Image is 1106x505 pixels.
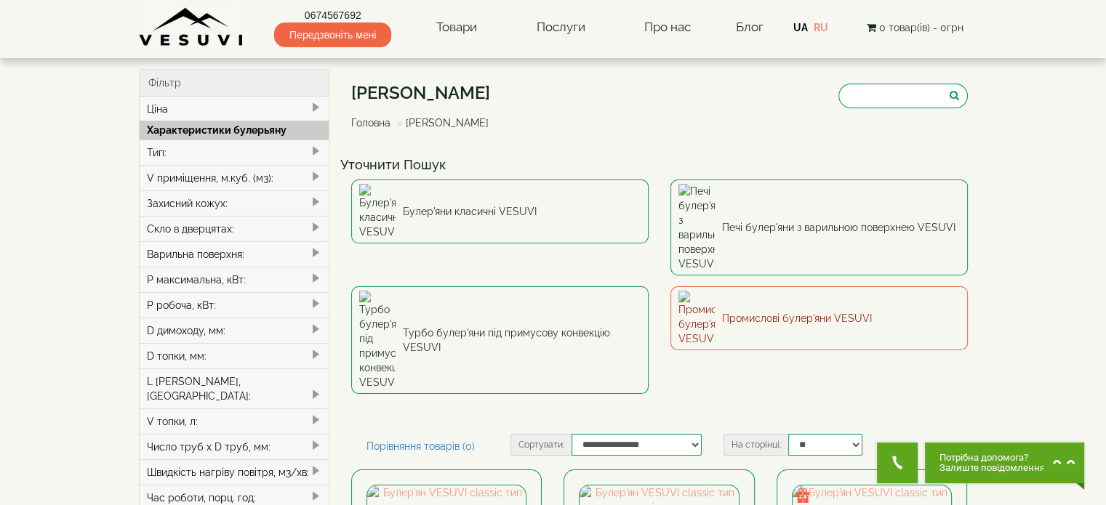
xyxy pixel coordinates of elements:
[140,368,329,408] div: L [PERSON_NAME], [GEOGRAPHIC_DATA]:
[678,184,715,271] img: Печі булер'яни з варильною поверхнею VESUVI
[140,343,329,368] div: D топки, мм:
[521,11,599,44] a: Послуги
[939,463,1045,473] span: Залиште повідомлення
[140,70,329,97] div: Фільтр
[340,158,979,172] h4: Уточнити Пошук
[140,121,329,140] div: Характеристики булерьяну
[140,267,329,292] div: P максимальна, кВт:
[939,453,1045,463] span: Потрібна допомога?
[274,23,391,47] span: Передзвоніть мені
[510,434,572,456] label: Сортувати:
[139,7,244,47] img: Завод VESUVI
[359,184,396,239] img: Булер'яни класичні VESUVI
[140,408,329,434] div: V топки, л:
[862,20,967,36] button: 0 товар(ів) - 0грн
[351,84,500,102] h1: [PERSON_NAME]
[140,140,329,165] div: Тип:
[351,117,390,129] a: Головна
[140,292,329,318] div: P робоча, кВт:
[140,459,329,485] div: Швидкість нагріву повітря, м3/хв:
[351,286,649,394] a: Турбо булер'яни під примусову конвекцію VESUVI Турбо булер'яни під примусову конвекцію VESUVI
[796,488,810,503] img: gift
[878,22,963,33] span: 0 товар(ів) - 0грн
[422,11,492,44] a: Товари
[393,116,489,130] li: [PERSON_NAME]
[670,179,968,275] a: Печі булер'яни з варильною поверхнею VESUVI Печі булер'яни з варильною поверхнею VESUVI
[140,241,329,267] div: Варильна поверхня:
[793,22,808,33] a: UA
[140,165,329,190] div: V приміщення, м.куб. (м3):
[814,22,828,33] a: RU
[351,434,490,458] a: Порівняння товарів (0)
[140,216,329,241] div: Скло в дверцятах:
[925,443,1084,483] button: Chat button
[678,291,715,346] img: Промислові булер'яни VESUVI
[359,291,396,389] img: Турбо булер'яни під примусову конвекцію VESUVI
[735,20,763,34] a: Блог
[140,434,329,459] div: Число труб x D труб, мм:
[140,318,329,343] div: D димоходу, мм:
[140,190,329,216] div: Захисний кожух:
[670,286,968,350] a: Промислові булер'яни VESUVI Промислові булер'яни VESUVI
[351,179,649,243] a: Булер'яни класичні VESUVI Булер'яни класичні VESUVI
[274,8,391,23] a: 0674567692
[877,443,918,483] button: Get Call button
[724,434,788,456] label: На сторінці:
[630,11,705,44] a: Про нас
[140,97,329,121] div: Ціна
